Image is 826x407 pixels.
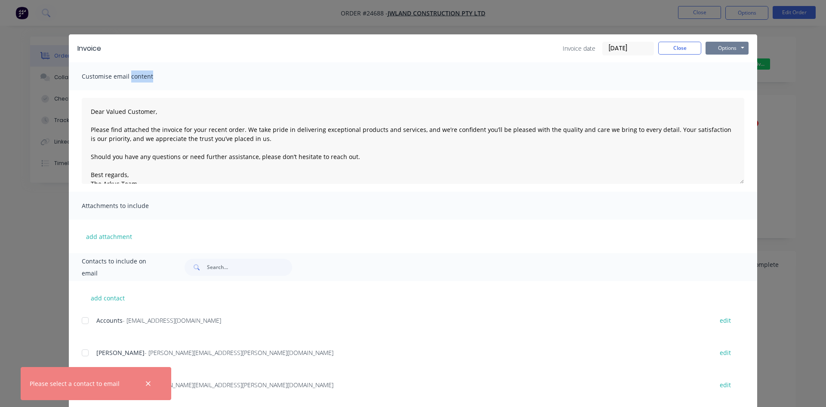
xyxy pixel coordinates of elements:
[96,349,145,357] span: [PERSON_NAME]
[145,381,333,389] span: - [PERSON_NAME][EMAIL_ADDRESS][PERSON_NAME][DOMAIN_NAME]
[96,316,123,324] span: Accounts
[207,259,292,276] input: Search...
[82,98,744,184] textarea: Dear Valued Customer, Please find attached the invoice for your recent order. We take pride in de...
[82,70,176,83] span: Customise email content
[715,347,736,358] button: edit
[82,200,176,212] span: Attachments to include
[706,42,749,55] button: Options
[563,44,595,53] span: Invoice date
[715,379,736,391] button: edit
[658,42,701,55] button: Close
[715,315,736,326] button: edit
[82,291,133,304] button: add contact
[82,255,163,279] span: Contacts to include on email
[82,230,136,243] button: add attachment
[123,316,221,324] span: - [EMAIL_ADDRESS][DOMAIN_NAME]
[30,379,120,388] div: Please select a contact to email
[145,349,333,357] span: - [PERSON_NAME][EMAIL_ADDRESS][PERSON_NAME][DOMAIN_NAME]
[77,43,101,54] div: Invoice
